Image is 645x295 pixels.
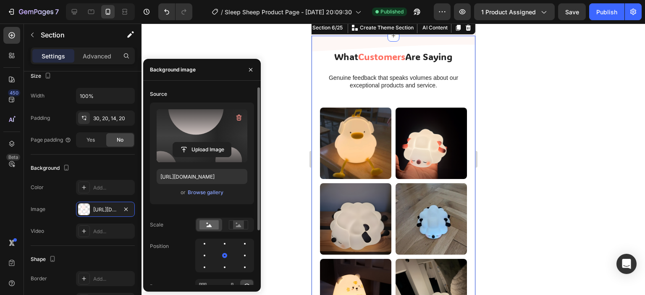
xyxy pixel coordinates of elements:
[181,187,186,198] span: or
[150,283,167,290] div: Repeat
[117,136,123,144] span: No
[87,136,95,144] span: Yes
[93,206,118,213] div: [URL][DOMAIN_NAME]
[188,189,223,196] div: Browse gallery
[150,90,167,98] div: Source
[3,3,63,20] button: 7
[187,188,224,197] button: Browse gallery
[565,8,579,16] span: Save
[31,71,53,82] div: Size
[589,3,624,20] button: Publish
[157,169,247,184] input: https://example.com/image.jpg
[31,254,58,265] div: Shape
[312,24,475,295] iframe: Design area
[93,184,133,192] div: Add...
[55,7,59,17] p: 7
[93,115,133,122] div: 30, 20, 14, 20
[150,66,196,74] div: Background image
[150,221,163,229] div: Scale
[596,8,617,16] div: Publish
[31,227,44,235] div: Video
[380,8,404,16] span: Published
[31,163,71,174] div: Background
[225,8,352,16] span: Sleep Sheep Product Page - [DATE] 20:09:30
[31,275,47,282] div: Border
[481,8,536,16] span: 1 product assigned
[93,275,133,283] div: Add...
[93,228,133,235] div: Add...
[31,184,44,191] div: Color
[150,242,169,250] div: Position
[42,52,65,61] p: Settings
[474,3,555,20] button: 1 product assigned
[31,136,71,144] div: Page padding
[221,8,223,16] span: /
[8,90,20,96] div: 450
[31,205,45,213] div: Image
[48,0,102,8] p: Create Theme Section
[83,52,111,61] p: Advanced
[158,3,192,20] div: Undo/Redo
[173,142,231,157] button: Upload Image
[558,3,586,20] button: Save
[31,114,50,122] div: Padding
[76,88,134,103] input: Auto
[6,154,20,161] div: Beta
[31,92,45,100] div: Width
[616,254,637,274] div: Open Intercom Messenger
[41,30,110,40] p: Section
